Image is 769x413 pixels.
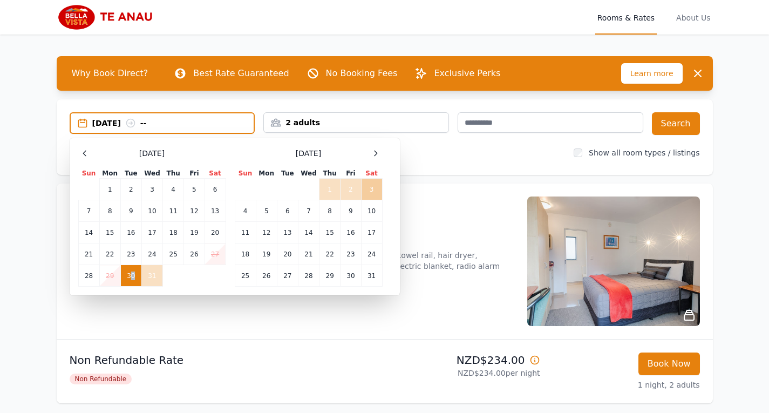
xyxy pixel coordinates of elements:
[205,243,226,265] td: 27
[296,148,321,159] span: [DATE]
[205,168,226,179] th: Sat
[99,265,120,287] td: 29
[120,222,141,243] td: 16
[205,222,226,243] td: 20
[193,67,289,80] p: Best Rate Guaranteed
[319,222,341,243] td: 15
[361,200,382,222] td: 10
[549,380,700,390] p: 1 night, 2 adults
[319,168,341,179] th: Thu
[277,243,298,265] td: 20
[141,168,162,179] th: Wed
[319,265,341,287] td: 29
[184,222,205,243] td: 19
[361,222,382,243] td: 17
[141,243,162,265] td: 24
[361,243,382,265] td: 24
[120,168,141,179] th: Tue
[63,63,157,84] span: Why Book Direct?
[184,179,205,200] td: 5
[70,353,380,368] p: Non Refundable Rate
[256,243,277,265] td: 19
[70,374,132,384] span: Non Refundable
[319,243,341,265] td: 22
[298,243,319,265] td: 21
[638,353,700,375] button: Book Now
[78,243,99,265] td: 21
[341,243,361,265] td: 23
[57,4,161,30] img: Bella Vista Te Anau
[298,222,319,243] td: 14
[256,200,277,222] td: 5
[298,265,319,287] td: 28
[141,222,162,243] td: 17
[120,243,141,265] td: 23
[389,368,540,378] p: NZD$234.00 per night
[99,179,120,200] td: 1
[184,243,205,265] td: 26
[78,168,99,179] th: Sun
[78,265,99,287] td: 28
[163,200,184,222] td: 11
[341,200,361,222] td: 9
[341,168,361,179] th: Fri
[298,168,319,179] th: Wed
[277,168,298,179] th: Tue
[256,265,277,287] td: 26
[256,222,277,243] td: 12
[163,243,184,265] td: 25
[235,168,256,179] th: Sun
[163,168,184,179] th: Thu
[361,179,382,200] td: 3
[184,168,205,179] th: Fri
[141,200,162,222] td: 10
[99,200,120,222] td: 8
[264,117,448,128] div: 2 adults
[341,265,361,287] td: 30
[341,179,361,200] td: 2
[78,222,99,243] td: 14
[92,118,254,128] div: [DATE] --
[652,112,700,135] button: Search
[235,265,256,287] td: 25
[120,179,141,200] td: 2
[235,243,256,265] td: 18
[361,265,382,287] td: 31
[589,148,699,157] label: Show all room types / listings
[139,148,165,159] span: [DATE]
[78,200,99,222] td: 7
[319,200,341,222] td: 8
[205,200,226,222] td: 13
[361,168,382,179] th: Sat
[205,179,226,200] td: 6
[141,265,162,287] td: 31
[184,200,205,222] td: 12
[163,179,184,200] td: 4
[298,200,319,222] td: 7
[277,222,298,243] td: 13
[120,265,141,287] td: 30
[277,265,298,287] td: 27
[277,200,298,222] td: 6
[99,243,120,265] td: 22
[120,200,141,222] td: 9
[141,179,162,200] td: 3
[235,222,256,243] td: 11
[163,222,184,243] td: 18
[235,200,256,222] td: 4
[99,168,120,179] th: Mon
[434,67,500,80] p: Exclusive Perks
[341,222,361,243] td: 16
[621,63,683,84] span: Learn more
[319,179,341,200] td: 1
[326,67,398,80] p: No Booking Fees
[256,168,277,179] th: Mon
[389,353,540,368] p: NZD$234.00
[99,222,120,243] td: 15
